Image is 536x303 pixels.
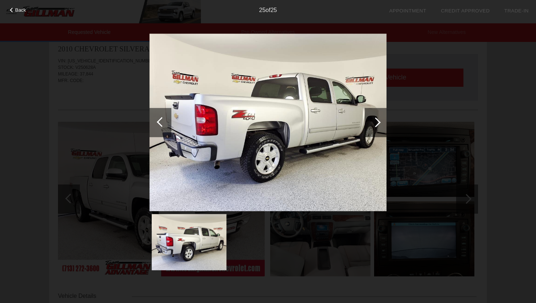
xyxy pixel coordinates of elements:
[271,7,277,13] span: 25
[15,7,26,13] span: Back
[504,8,529,13] a: Trade-In
[441,8,490,13] a: Credit Approved
[259,7,266,13] span: 25
[152,214,226,270] img: 7072571efb46e6d42570e72e360249d9.jpg
[389,8,426,13] a: Appointment
[149,34,387,211] img: 7072571efb46e6d42570e72e360249d9.jpg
